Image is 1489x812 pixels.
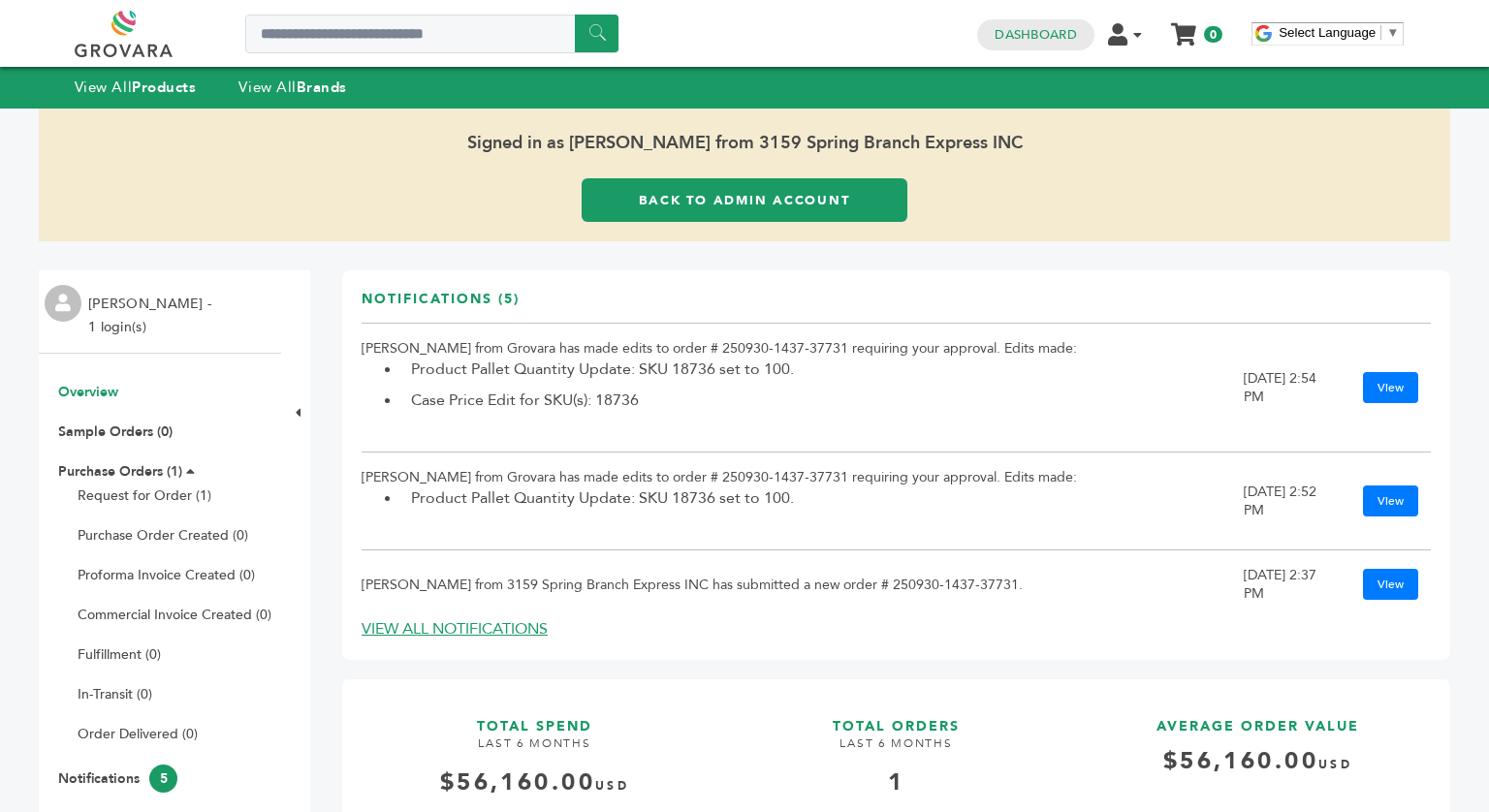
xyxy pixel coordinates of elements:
a: Back to Admin Account [582,178,906,222]
a: View AllBrands [238,78,347,97]
td: [PERSON_NAME] from Grovara has made edits to order # 250930-1437-37731 requiring your approval. E... [362,324,1244,453]
div: [DATE] 2:37 PM [1244,566,1321,603]
a: Proforma Invoice Created (0) [78,566,255,584]
a: My Cart [1173,17,1195,38]
div: 1 [723,766,1069,799]
span: USD [1318,757,1352,772]
a: Select Language​ [1279,25,1399,40]
a: View [1363,485,1418,516]
strong: Brands [297,78,347,97]
strong: Products [132,78,196,97]
a: View [1363,569,1418,600]
a: VIEW ALL NOTIFICATIONS [362,618,548,640]
h3: TOTAL SPEND [362,699,708,736]
a: Sample Orders (0) [58,422,173,441]
h3: Notifications (5) [362,290,520,324]
span: 0 [1204,26,1222,43]
div: [DATE] 2:54 PM [1244,369,1321,406]
span: ​ [1380,25,1381,40]
a: View AllProducts [75,78,197,97]
h4: LAST 6 MONTHS [723,735,1069,766]
div: [DATE] 2:52 PM [1244,483,1321,519]
a: Overview [58,383,118,401]
a: Purchase Order Created (0) [78,526,248,545]
span: Select Language [1279,25,1376,40]
div: $56,160.00 [362,766,708,799]
a: Purchase Orders (1) [58,462,182,481]
h4: $56,160.00 [1085,745,1431,793]
input: Search a product or brand... [245,15,618,53]
a: AVERAGE ORDER VALUE $56,160.00USD [1085,699,1431,793]
a: View [1363,372,1418,403]
a: Notifications5 [58,769,177,788]
h3: TOTAL ORDERS [723,699,1069,736]
span: USD [595,778,629,794]
h4: LAST 6 MONTHS [362,735,708,766]
img: profile.png [45,285,81,322]
td: [PERSON_NAME] from Grovara has made edits to order # 250930-1437-37731 requiring your approval. E... [362,453,1244,550]
span: ▼ [1386,25,1399,40]
li: [PERSON_NAME] - 1 login(s) [88,293,216,339]
a: Request for Order (1) [78,486,211,505]
li: Product Pallet Quantity Update: SKU 18736 set to 100. [401,358,1244,381]
a: Dashboard [995,26,1076,44]
a: Order Delivered (0) [78,725,198,743]
a: In-Transit (0) [78,685,152,703]
span: 5 [149,765,177,793]
a: Fulfillment (0) [78,645,161,664]
li: Case Price Edit for SKU(s): 18736 [401,389,1244,412]
td: [PERSON_NAME] from 3159 Spring Branch Express INC has submitted a new order # 250930-1437-37731. [362,550,1244,619]
li: Product Pallet Quantity Update: SKU 18736 set to 100. [401,486,1244,510]
span: Signed in as [PERSON_NAME] from 3159 Spring Branch Express INC [39,109,1450,178]
a: Commercial Invoice Created (0) [78,606,271,624]
h3: AVERAGE ORDER VALUE [1085,699,1431,736]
